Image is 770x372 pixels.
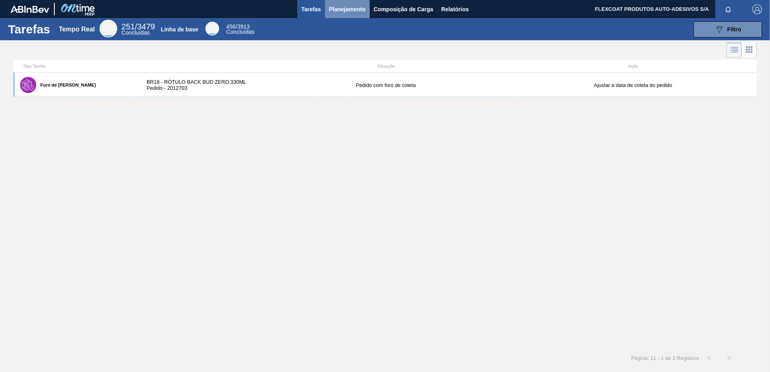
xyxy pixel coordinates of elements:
[631,355,653,361] span: Página: 1
[727,42,742,58] div: Visão em Lista
[262,82,509,88] div: Pedido com furo de coleta
[752,4,762,14] img: Logout
[36,83,96,87] label: Furo de [PERSON_NAME]
[699,348,719,368] button: <
[262,64,509,68] div: Situação
[205,22,219,35] div: Base Line
[99,20,117,37] div: Real Time
[139,79,262,91] div: BR18 - RÓTULO BACK BUD ZERO 330ML Pedido - 2012703
[122,23,155,35] div: Real Time
[226,29,255,35] span: Concluídas
[329,4,366,14] span: Planejamento
[742,42,757,58] div: Visão em Cards
[161,26,198,33] div: Linha de base
[374,4,433,14] span: Composição de Carga
[693,21,762,37] button: Filtro
[509,64,757,68] div: Ação
[137,22,155,31] font: 3479
[59,26,95,33] div: Tempo Real
[10,6,49,13] img: TNhmsLtSVTkK8tSr43FrP2fwEKptu5GPRR3wAAAABJRU5ErkJggg==
[653,355,699,361] span: 1 - 1 de 1 Registros
[509,82,757,88] div: Ajustar a data de coleta do pedido
[226,23,250,30] span: /
[715,4,741,15] button: Notificações
[122,22,135,31] span: 251
[237,23,250,30] font: 3913
[727,26,741,33] span: Filtro
[226,24,255,35] div: Base Line
[122,29,150,36] span: Concluídas
[226,23,236,30] span: 456
[8,25,50,34] h1: Tarefas
[719,348,739,368] button: >
[301,4,321,14] span: Tarefas
[15,64,139,68] div: Tipo Tarefa
[122,22,155,31] span: /
[441,4,469,14] span: Relatórios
